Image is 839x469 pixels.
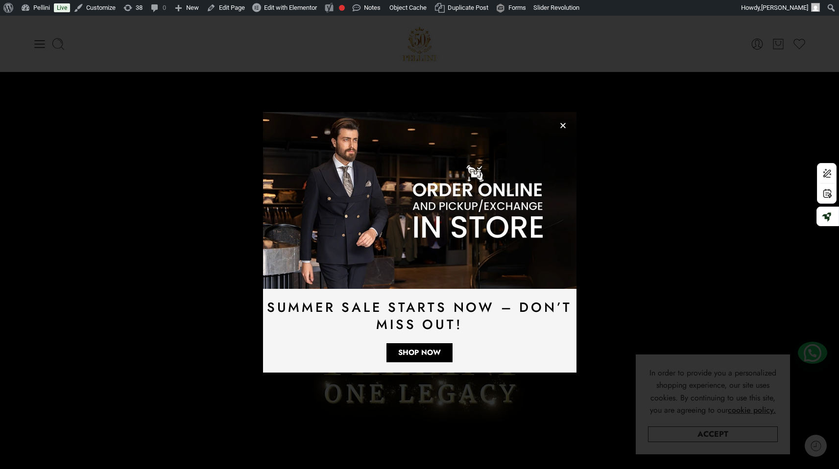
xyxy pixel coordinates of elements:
[54,3,70,12] a: Live
[761,4,808,11] span: [PERSON_NAME]
[264,4,317,11] span: Edit with Elementor
[533,4,579,11] span: Slider Revolution
[398,349,441,356] span: Shop Now
[386,343,453,363] a: Shop Now
[559,122,567,129] a: Close
[263,299,576,333] h2: Summer Sale Starts Now – Don’t Miss Out!
[339,5,345,11] div: Focus keyphrase not set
